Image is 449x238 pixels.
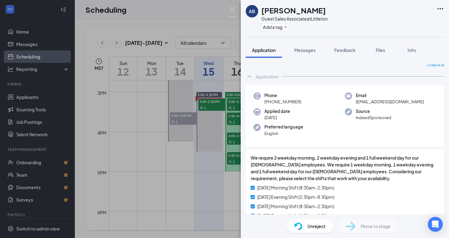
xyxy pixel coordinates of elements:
[437,5,444,12] svg: Ellipses
[307,223,326,230] span: Unreject
[356,99,424,105] span: [EMAIL_ADDRESS][DOMAIN_NAME]
[257,212,334,219] span: [DATE] Evening Shift (2:30pm-8:30pm)
[264,130,303,137] span: English
[428,217,443,232] div: Open Intercom Messenger
[376,47,385,53] span: Files
[257,203,334,210] span: [DATE] Morning Shift (8:30am-2:30pm)
[408,47,416,53] span: Info
[249,8,255,14] div: AB
[356,114,391,121] span: IndeedSponsored
[356,92,424,99] span: Email
[427,63,444,68] span: Collapse all
[264,108,290,114] span: Applied date
[361,223,391,230] span: Move to stage
[334,47,355,53] span: Feedback
[257,184,334,191] span: [DATE] Morning Shift (8:30am-2:30pm)
[261,24,289,30] button: PlusAdd a tag
[284,25,287,29] svg: Plus
[252,47,276,53] span: Application
[264,124,303,130] span: Preferred language
[264,99,301,105] span: [PHONE_NUMBER]
[257,194,334,200] span: [DATE] Evening Shift (2:30pm-8:30pm)
[264,92,301,99] span: Phone
[261,16,328,22] div: Guest Sales Associate at Littleton
[246,73,253,80] svg: ChevronUp
[251,154,439,182] span: We require 2 weekday morning, 2 weekday evening and 1 full weekend day for our [DEMOGRAPHIC_DATA]...
[294,47,316,53] span: Messages
[256,73,279,80] div: Application
[264,114,290,121] span: [DATE]
[261,5,326,16] h1: [PERSON_NAME]
[356,108,391,114] span: Source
